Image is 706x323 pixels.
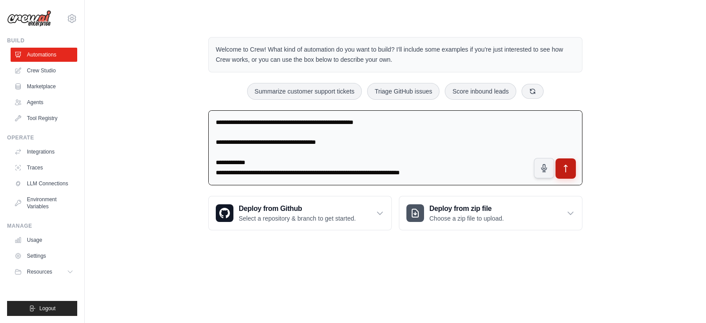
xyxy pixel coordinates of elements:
h3: Deploy from Github [239,203,356,214]
a: Traces [11,161,77,175]
button: Score inbound leads [445,83,516,100]
a: Agents [11,95,77,109]
span: Logout [39,305,56,312]
a: LLM Connections [11,177,77,191]
a: Tool Registry [11,111,77,125]
p: Welcome to Crew! What kind of automation do you want to build? I'll include some examples if you'... [216,45,575,65]
button: Logout [7,301,77,316]
a: Crew Studio [11,64,77,78]
a: Environment Variables [11,192,77,214]
a: Usage [11,233,77,247]
a: Integrations [11,145,77,159]
a: Settings [11,249,77,263]
a: Marketplace [11,79,77,94]
p: Choose a zip file to upload. [429,214,504,223]
iframe: Chat Widget [662,281,706,323]
div: Manage [7,222,77,229]
div: Build [7,37,77,44]
span: Resources [27,268,52,275]
div: Operate [7,134,77,141]
h3: Deploy from zip file [429,203,504,214]
button: Resources [11,265,77,279]
a: Automations [11,48,77,62]
button: Triage GitHub issues [367,83,439,100]
img: Logo [7,10,51,27]
p: Select a repository & branch to get started. [239,214,356,223]
button: Summarize customer support tickets [247,83,362,100]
